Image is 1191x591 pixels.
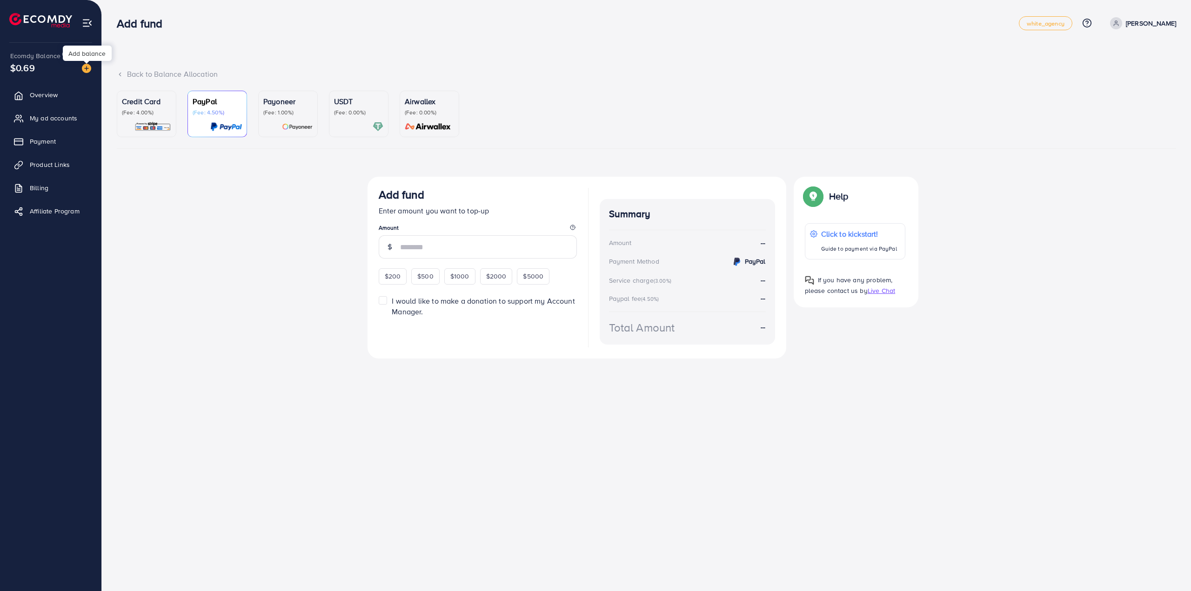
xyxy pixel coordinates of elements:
[609,294,662,303] div: Paypal fee
[30,206,80,216] span: Affiliate Program
[134,121,171,132] img: card
[805,276,814,285] img: Popup guide
[417,272,434,281] span: $500
[1027,20,1064,27] span: white_agency
[392,296,575,317] span: I would like to make a donation to support my Account Manager.
[82,18,93,28] img: menu
[282,121,313,132] img: card
[1151,549,1184,584] iframe: Chat
[761,275,765,285] strong: --
[63,46,112,61] div: Add balance
[609,238,632,247] div: Amount
[641,295,659,303] small: (4.50%)
[210,121,242,132] img: card
[402,121,454,132] img: card
[7,202,94,220] a: Affiliate Program
[761,322,765,332] strong: --
[731,256,743,267] img: credit
[745,257,766,266] strong: PayPal
[379,205,577,216] p: Enter amount you want to top-up
[1019,16,1072,30] a: white_agency
[10,61,35,74] span: $0.69
[609,208,766,220] h4: Summary
[450,272,469,281] span: $1000
[1126,18,1176,29] p: [PERSON_NAME]
[379,188,424,201] h3: Add fund
[868,286,895,295] span: Live Chat
[30,160,70,169] span: Product Links
[609,276,674,285] div: Service charge
[334,96,383,107] p: USDT
[405,109,454,116] p: (Fee: 0.00%)
[805,275,893,295] span: If you have any problem, please contact us by
[334,109,383,116] p: (Fee: 0.00%)
[263,96,313,107] p: Payoneer
[7,179,94,197] a: Billing
[30,137,56,146] span: Payment
[805,188,822,205] img: Popup guide
[821,228,897,239] p: Click to kickstart!
[829,191,849,202] p: Help
[761,238,765,248] strong: --
[385,272,401,281] span: $200
[193,109,242,116] p: (Fee: 4.50%)
[609,257,659,266] div: Payment Method
[82,64,91,73] img: image
[654,277,671,285] small: (3.00%)
[263,109,313,116] p: (Fee: 1.00%)
[30,183,48,193] span: Billing
[122,109,171,116] p: (Fee: 4.00%)
[30,113,77,123] span: My ad accounts
[373,121,383,132] img: card
[7,155,94,174] a: Product Links
[1106,17,1176,29] a: [PERSON_NAME]
[523,272,543,281] span: $5000
[117,69,1176,80] div: Back to Balance Allocation
[117,17,170,30] h3: Add fund
[122,96,171,107] p: Credit Card
[30,90,58,100] span: Overview
[405,96,454,107] p: Airwallex
[7,109,94,127] a: My ad accounts
[484,328,577,345] iframe: PayPal
[821,243,897,254] p: Guide to payment via PayPal
[7,132,94,151] a: Payment
[9,13,72,27] img: logo
[7,86,94,104] a: Overview
[10,51,60,60] span: Ecomdy Balance
[761,293,765,303] strong: --
[379,224,577,235] legend: Amount
[486,272,507,281] span: $2000
[193,96,242,107] p: PayPal
[609,319,675,336] div: Total Amount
